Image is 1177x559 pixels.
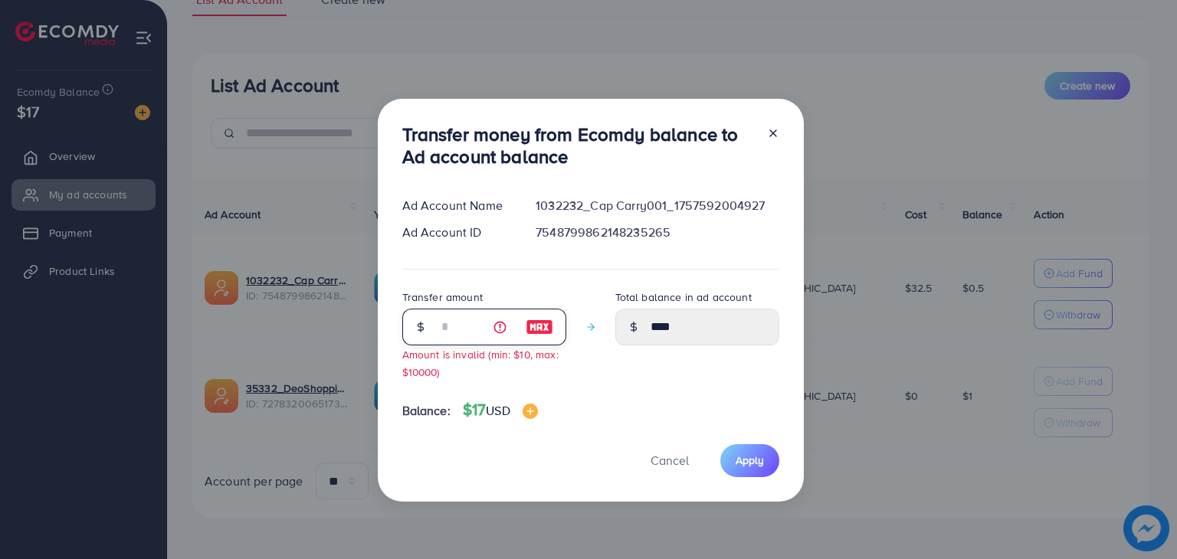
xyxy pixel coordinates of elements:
img: image [523,404,538,419]
h4: $17 [463,400,538,420]
div: 7548799862148235265 [523,224,791,241]
small: Amount is invalid (min: $10, max: $10000) [402,347,559,379]
div: Ad Account Name [390,197,524,214]
label: Total balance in ad account [615,289,752,305]
h3: Transfer money from Ecomdy balance to Ad account balance [402,123,755,168]
span: Cancel [651,452,689,469]
div: 1032232_Cap Carry001_1757592004927 [523,197,791,214]
button: Cancel [631,444,708,477]
span: Balance: [402,402,451,420]
label: Transfer amount [402,289,483,305]
span: Apply [736,453,764,468]
div: Ad Account ID [390,224,524,241]
img: image [526,318,553,336]
span: USD [486,402,510,419]
button: Apply [720,444,779,477]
